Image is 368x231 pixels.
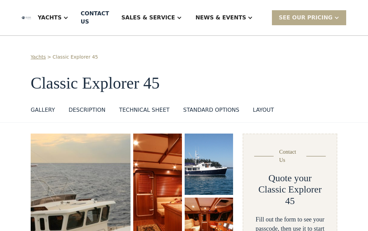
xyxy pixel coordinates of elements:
img: logo [22,16,31,19]
a: DESCRIPTION [68,106,105,117]
img: 45 foot motor yacht [185,134,233,195]
div: GALLERY [31,106,55,114]
a: Classic Explorer 45 [52,53,98,61]
div: layout [253,106,274,114]
div: Sales & Service [114,4,188,31]
div: DESCRIPTION [68,106,105,114]
div: News & EVENTS [196,14,246,22]
a: Yachts [31,53,46,61]
div: News & EVENTS [189,4,260,31]
div: SEE Our Pricing [279,14,333,22]
div: Contact Us [279,148,301,164]
a: open lightbox [185,134,233,195]
a: Technical sheet [119,106,169,117]
h2: Quote your [269,172,312,184]
div: Yachts [38,14,62,22]
div: Contact US [81,10,109,26]
a: standard options [183,106,240,117]
div: Technical sheet [119,106,169,114]
div: SEE Our Pricing [272,10,346,25]
h2: Classic Explorer 45 [254,184,326,206]
div: Yachts [31,4,75,31]
div: standard options [183,106,240,114]
div: > [47,53,51,61]
div: Sales & Service [121,14,175,22]
a: layout [253,106,274,117]
h1: Classic Explorer 45 [31,74,337,92]
a: GALLERY [31,106,55,117]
